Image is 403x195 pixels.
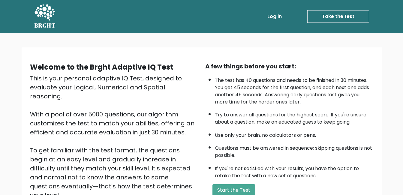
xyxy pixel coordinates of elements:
[215,108,373,126] li: Try to answer all questions for the highest score. If you're unsure about a question, make an edu...
[34,2,56,31] a: BRGHT
[215,74,373,106] li: The test has 40 questions and needs to be finished in 30 minutes. You get 45 seconds for the firs...
[307,10,369,23] a: Take the test
[205,62,373,71] div: A few things before you start:
[215,142,373,159] li: Questions must be answered in sequence; skipping questions is not possible.
[215,162,373,179] li: If you're not satisfied with your results, you have the option to retake the test with a new set ...
[34,22,56,29] h5: BRGHT
[215,129,373,139] li: Use only your brain, no calculators or pens.
[30,62,173,72] b: Welcome to the Brght Adaptive IQ Test
[265,10,284,22] a: Log in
